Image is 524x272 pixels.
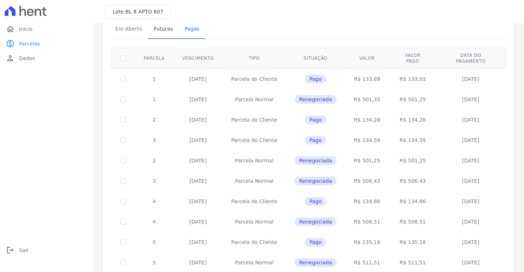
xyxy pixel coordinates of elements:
[436,191,505,212] td: [DATE]
[135,171,174,191] td: 3
[135,48,174,68] th: Parcela
[3,51,90,66] a: personDados
[120,158,126,163] input: Só é possível selecionar pagamentos em aberto
[3,36,90,51] a: paidParcelas
[436,48,505,68] th: Data do pagamento
[135,68,174,89] td: 1
[295,258,336,267] span: Renegociada
[135,191,174,212] td: 4
[345,89,389,110] td: R$ 501,35
[19,55,35,62] span: Dados
[222,110,286,130] td: Parcela do Cliente
[436,130,505,150] td: [DATE]
[120,137,126,143] input: Só é possível selecionar pagamentos em aberto
[295,156,336,165] span: Renegociada
[148,20,179,39] a: Futuras
[222,191,286,212] td: Parcela do Cliente
[389,48,436,68] th: Valor pago
[295,217,336,226] span: Renegociada
[174,191,222,212] td: [DATE]
[125,9,163,15] span: BL 8 APTO 607
[174,171,222,191] td: [DATE]
[436,110,505,130] td: [DATE]
[174,130,222,150] td: [DATE]
[389,150,436,171] td: R$ 501,25
[295,177,336,185] span: Renegociada
[389,191,436,212] td: R$ 134,86
[174,48,222,68] th: Vencimento
[120,239,126,245] input: Só é possível selecionar pagamentos em aberto
[120,198,126,204] input: Só é possível selecionar pagamentos em aberto
[120,178,126,184] input: Só é possível selecionar pagamentos em aberto
[389,68,436,89] td: R$ 133,93
[436,232,505,252] td: [DATE]
[436,150,505,171] td: [DATE]
[295,95,336,104] span: Renegociada
[345,150,389,171] td: R$ 501,25
[222,130,286,150] td: Parcela do Cliente
[345,191,389,212] td: R$ 134,86
[109,20,148,39] a: Em Aberto
[174,150,222,171] td: [DATE]
[305,136,326,145] span: Pago
[389,89,436,110] td: R$ 501,25
[436,68,505,89] td: [DATE]
[135,130,174,150] td: 3
[345,110,389,130] td: R$ 134,28
[389,212,436,232] td: R$ 508,51
[222,150,286,171] td: Parcela Normal
[113,8,163,16] h3: Lote:
[305,75,326,83] span: Pago
[120,219,126,225] input: Só é possível selecionar pagamentos em aberto
[135,232,174,252] td: 5
[135,110,174,130] td: 2
[305,115,326,124] span: Pago
[305,238,326,247] span: Pago
[389,130,436,150] td: R$ 134,59
[174,89,222,110] td: [DATE]
[436,89,505,110] td: [DATE]
[120,96,126,102] input: Só é possível selecionar pagamentos em aberto
[389,171,436,191] td: R$ 506,43
[6,39,15,48] i: paid
[6,25,15,33] i: home
[174,212,222,232] td: [DATE]
[174,232,222,252] td: [DATE]
[135,150,174,171] td: 2
[345,171,389,191] td: R$ 506,43
[389,232,436,252] td: R$ 135,18
[135,89,174,110] td: 1
[3,22,90,36] a: homeInício
[179,20,205,39] a: Pagas
[345,130,389,150] td: R$ 134,59
[222,89,286,110] td: Parcela Normal
[3,243,90,257] a: logoutSair
[345,212,389,232] td: R$ 508,51
[345,48,389,68] th: Valor
[180,21,204,36] span: Pagas
[305,197,326,206] span: Pago
[19,40,40,47] span: Parcelas
[222,232,286,252] td: Parcela do Cliente
[222,68,286,89] td: Parcela do Cliente
[19,25,32,33] span: Início
[436,212,505,232] td: [DATE]
[6,246,15,255] i: logout
[345,68,389,89] td: R$ 133,89
[286,48,345,68] th: Situação
[120,76,126,82] input: Só é possível selecionar pagamentos em aberto
[135,212,174,232] td: 4
[222,48,286,68] th: Tipo
[111,21,147,36] span: Em Aberto
[222,171,286,191] td: Parcela Normal
[345,232,389,252] td: R$ 135,18
[222,212,286,232] td: Parcela Normal
[174,110,222,130] td: [DATE]
[19,247,29,254] span: Sair
[150,21,177,36] span: Futuras
[6,54,15,63] i: person
[389,110,436,130] td: R$ 134,28
[120,117,126,123] input: Só é possível selecionar pagamentos em aberto
[436,171,505,191] td: [DATE]
[174,68,222,89] td: [DATE]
